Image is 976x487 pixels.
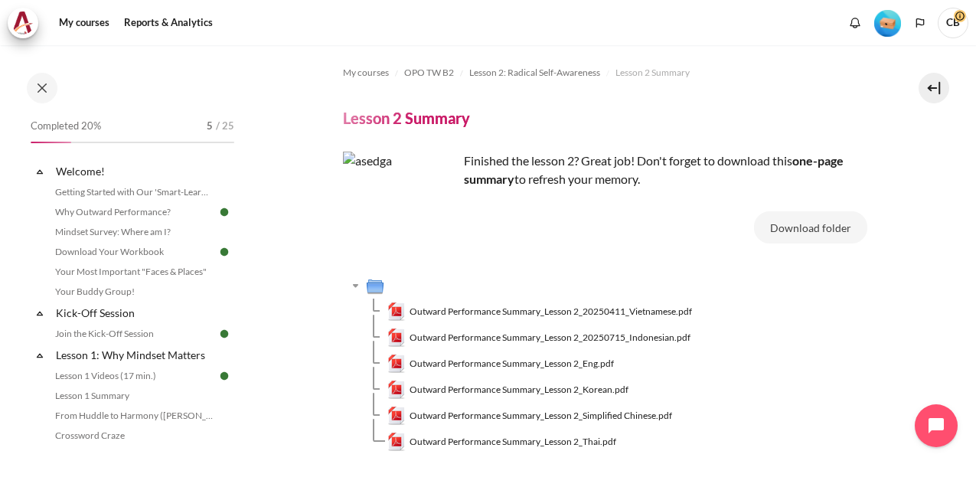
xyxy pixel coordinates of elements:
[387,433,617,451] a: Outward Performance Summary_Lesson 2_Thai.pdfOutward Performance Summary_Lesson 2_Thai.pdf
[909,11,932,34] button: Languages
[51,283,217,301] a: Your Buddy Group!
[387,355,406,373] img: Outward Performance Summary_Lesson 2_Eng.pdf
[51,367,217,385] a: Lesson 1 Videos (17 min.)
[51,203,217,221] a: Why Outward Performance?
[868,8,907,37] a: Level #1
[51,223,217,241] a: Mindset Survey: Where am I?
[404,64,454,82] a: OPO TW B2
[343,152,867,188] p: Finished the lesson 2? Great job! Don't forget to download this to refresh your memory.
[51,407,217,425] a: From Huddle to Harmony ([PERSON_NAME]'s Story)
[51,427,217,445] a: Crossword Craze
[410,331,690,345] span: Outward Performance Summary_Lesson 2_20250715_Indonesian.pdf
[217,245,231,259] img: Done
[410,305,692,319] span: Outward Performance Summary_Lesson 2_20250411_Vietnamese.pdf
[387,302,693,321] a: Outward Performance Summary_Lesson 2_20250411_Vietnamese.pdfOutward Performance Summary_Lesson 2_...
[754,211,867,243] button: Download folder
[387,328,691,347] a: Outward Performance Summary_Lesson 2_20250715_Indonesian.pdfOutward Performance Summary_Lesson 2_...
[615,66,690,80] span: Lesson 2 Summary
[217,327,231,341] img: Done
[343,60,867,85] nav: Navigation bar
[217,205,231,219] img: Done
[32,306,47,321] span: Collapse
[8,8,46,38] a: Architeck Architeck
[615,64,690,82] a: Lesson 2 Summary
[51,387,217,405] a: Lesson 1 Summary
[874,8,901,37] div: Level #1
[343,64,389,82] a: My courses
[343,66,389,80] span: My courses
[410,357,614,371] span: Outward Performance Summary_Lesson 2_Eng.pdf
[54,345,217,365] a: Lesson 1: Why Mindset Matters
[410,409,672,423] span: Outward Performance Summary_Lesson 2_Simplified Chinese.pdf
[54,302,217,323] a: Kick-Off Session
[343,108,470,128] h4: Lesson 2 Summary
[32,348,47,363] span: Collapse
[54,161,217,181] a: Welcome!
[404,66,454,80] span: OPO TW B2
[387,407,406,425] img: Outward Performance Summary_Lesson 2_Simplified Chinese.pdf
[51,243,217,261] a: Download Your Workbook
[51,183,217,201] a: Getting Started with Our 'Smart-Learning' Platform
[387,407,673,425] a: Outward Performance Summary_Lesson 2_Simplified Chinese.pdfOutward Performance Summary_Lesson 2_S...
[31,142,71,143] div: 20%
[31,119,101,134] span: Completed 20%
[387,381,629,399] a: Outward Performance Summary_Lesson 2_Korean.pdfOutward Performance Summary_Lesson 2_Korean.pdf
[216,119,234,134] span: / 25
[387,433,406,451] img: Outward Performance Summary_Lesson 2_Thai.pdf
[54,8,115,38] a: My courses
[387,328,406,347] img: Outward Performance Summary_Lesson 2_20250715_Indonesian.pdf
[12,11,34,34] img: Architeck
[387,355,615,373] a: Outward Performance Summary_Lesson 2_Eng.pdfOutward Performance Summary_Lesson 2_Eng.pdf
[469,64,600,82] a: Lesson 2: Radical Self-Awareness
[938,8,968,38] span: CB
[51,325,217,343] a: Join the Kick-Off Session
[938,8,968,38] a: User menu
[469,66,600,80] span: Lesson 2: Radical Self-Awareness
[207,119,213,134] span: 5
[387,302,406,321] img: Outward Performance Summary_Lesson 2_20250411_Vietnamese.pdf
[874,10,901,37] img: Level #1
[217,369,231,383] img: Done
[387,381,406,399] img: Outward Performance Summary_Lesson 2_Korean.pdf
[844,11,867,34] div: Show notification window with no new notifications
[343,152,458,266] img: asedga
[51,263,217,281] a: Your Most Important "Faces & Places"
[410,383,628,397] span: Outward Performance Summary_Lesson 2_Korean.pdf
[32,164,47,179] span: Collapse
[119,8,218,38] a: Reports & Analytics
[410,435,616,449] span: Outward Performance Summary_Lesson 2_Thai.pdf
